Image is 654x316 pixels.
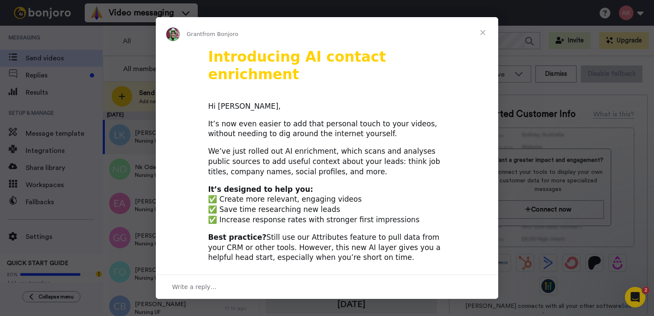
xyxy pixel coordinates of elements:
[208,185,446,225] div: ✅ Create more relevant, engaging videos ✅ Save time researching new leads ✅ Increase response rat...
[172,281,217,292] span: Write a reply…
[208,146,446,177] div: We’ve just rolled out AI enrichment, which scans and analyses public sources to add useful contex...
[187,31,202,37] span: Grant
[202,31,238,37] span: from Bonjoro
[156,274,498,299] div: Open conversation and reply
[208,185,313,194] b: It’s designed to help you:
[208,233,266,241] b: Best practice?
[208,101,446,112] div: Hi [PERSON_NAME],
[208,233,446,263] div: Still use our Attributes feature to pull data from your CRM or other tools. However, this new AI ...
[208,48,386,83] b: Introducing AI contact enrichment
[166,27,180,41] img: Profile image for Grant
[467,17,498,48] span: Close
[208,119,446,140] div: It’s now even easier to add that personal touch to your videos, without needing to dig around the...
